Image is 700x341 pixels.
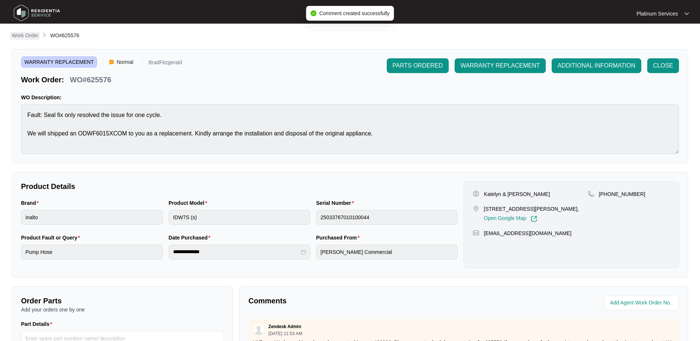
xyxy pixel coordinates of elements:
p: BradFitzgerald [148,60,182,68]
p: WO#625576 [70,75,111,85]
span: CLOSE [653,61,673,70]
button: CLOSE [647,58,679,73]
span: WO#625576 [50,32,79,38]
span: Normal [114,56,136,68]
label: Purchased From [316,234,363,241]
img: chevron-right [41,32,47,38]
input: Brand [21,210,163,225]
label: Product Fault or Query [21,234,83,241]
p: Comments [248,296,458,306]
a: Work Order [10,32,40,40]
label: Date Purchased [169,234,213,241]
span: WARRANTY REPLACEMENT [461,61,540,70]
p: [PHONE_NUMBER] [599,190,645,198]
p: [STREET_ADDRESS][PERSON_NAME], [484,205,579,213]
input: Product Model [169,210,310,225]
img: Vercel Logo [109,60,114,64]
label: Product Model [169,199,210,207]
label: Brand [21,199,42,207]
span: WARRANTY REPLACEMENT [21,56,97,68]
p: Platinum Services [637,10,678,17]
textarea: Fault: Seal fix only resolved the issue for one cycle. We will shipped an ODWF6015XCOM to you as ... [21,104,679,154]
input: Date Purchased [173,248,299,256]
p: Work Order: [21,75,64,85]
p: WO Description: [21,94,679,101]
p: Zendesk Admin [268,324,301,330]
input: Purchased From [316,245,458,259]
img: Link-External [531,216,537,222]
button: PARTS ORDERED [387,58,449,73]
label: Part Details [21,320,55,328]
img: user.svg [253,324,264,335]
p: Add your orders one by one [21,306,224,313]
span: ADDITIONAL INFORMATION [558,61,635,70]
span: check-circle [310,10,316,16]
p: [DATE] 11:53 AM [268,331,302,336]
input: Serial Number [316,210,458,225]
a: Open Google Map [484,216,537,222]
span: Comment created successfully [319,10,390,16]
p: Order Parts [21,296,224,306]
input: Product Fault or Query [21,245,163,259]
img: residentia service logo [11,2,63,24]
img: map-pin [588,190,594,197]
button: WARRANTY REPLACEMENT [455,58,546,73]
p: [EMAIL_ADDRESS][DOMAIN_NAME] [484,230,571,237]
span: PARTS ORDERED [393,61,443,70]
img: map-pin [473,230,479,236]
p: Product Details [21,181,458,192]
input: Add Agent Work Order No. [610,299,675,307]
img: map-pin [473,205,479,212]
label: Serial Number [316,199,357,207]
img: user-pin [473,190,479,197]
p: Work Order [12,32,38,39]
button: ADDITIONAL INFORMATION [552,58,641,73]
img: dropdown arrow [685,12,689,15]
p: Katelyn & [PERSON_NAME] [484,190,550,198]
